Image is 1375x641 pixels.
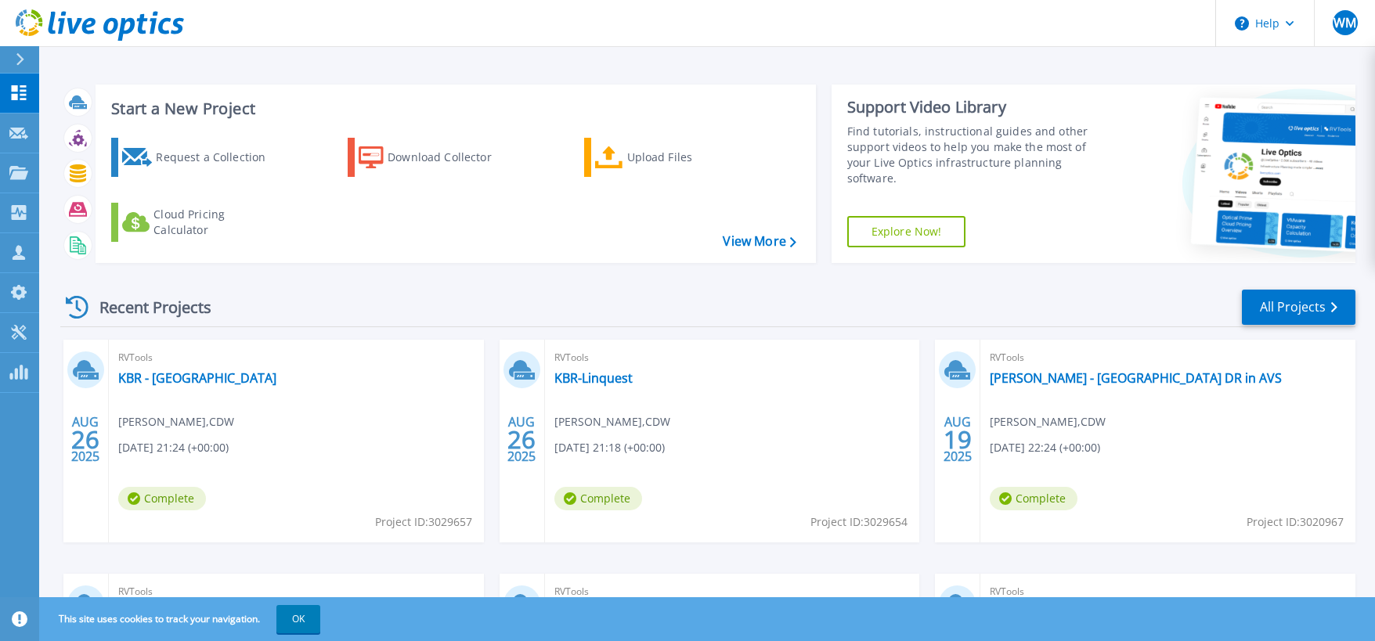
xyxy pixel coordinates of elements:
a: KBR-Linquest [554,370,633,386]
span: RVTools [990,583,1346,600]
div: Upload Files [627,142,752,173]
span: [DATE] 21:24 (+00:00) [118,439,229,456]
span: Complete [990,487,1077,510]
span: [DATE] 21:18 (+00:00) [554,439,665,456]
span: RVTools [118,583,475,600]
span: 19 [944,433,972,446]
span: [PERSON_NAME] , CDW [118,413,234,430]
span: 26 [507,433,536,446]
div: AUG 2025 [943,411,973,468]
span: Complete [554,487,642,510]
span: [DATE] 22:24 (+00:00) [990,439,1100,456]
a: Upload Files [584,138,759,177]
span: Project ID: 3029657 [375,513,472,531]
span: RVTools [554,583,911,600]
div: AUG 2025 [507,411,536,468]
a: Request a Collection [111,138,286,177]
span: RVTools [554,349,911,366]
div: Request a Collection [156,142,281,173]
button: OK [276,605,320,633]
h3: Start a New Project [111,100,796,117]
div: Recent Projects [60,288,233,326]
span: [PERSON_NAME] , CDW [554,413,670,430]
a: View More [723,234,796,249]
span: Project ID: 3020967 [1247,513,1344,531]
span: This site uses cookies to track your navigation. [43,605,320,633]
span: RVTools [118,349,475,366]
div: AUG 2025 [70,411,100,468]
a: All Projects [1242,290,1355,325]
span: 26 [71,433,99,446]
a: Explore Now! [847,216,966,247]
a: [PERSON_NAME] - [GEOGRAPHIC_DATA] DR in AVS [990,370,1282,386]
span: RVTools [990,349,1346,366]
span: WM [1333,16,1356,29]
span: [PERSON_NAME] , CDW [990,413,1106,430]
span: Project ID: 3029654 [810,513,908,531]
a: Cloud Pricing Calculator [111,203,286,242]
span: Complete [118,487,206,510]
a: Download Collector [348,138,522,177]
div: Find tutorials, instructional guides and other support videos to help you make the most of your L... [847,124,1113,186]
a: KBR - [GEOGRAPHIC_DATA] [118,370,276,386]
div: Cloud Pricing Calculator [153,207,279,238]
div: Support Video Library [847,97,1113,117]
div: Download Collector [388,142,513,173]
